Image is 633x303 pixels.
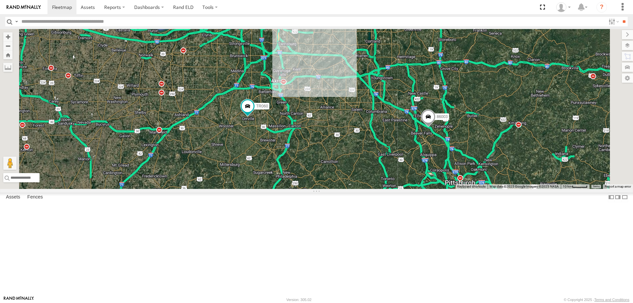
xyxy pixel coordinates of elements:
[457,184,486,189] button: Keyboard shortcuts
[593,185,600,188] a: Terms
[3,63,13,72] label: Measure
[286,298,312,302] div: Version: 305.02
[4,296,34,303] a: Visit our Website
[596,2,607,13] i: ?
[608,193,615,202] label: Dock Summary Table to the Left
[554,2,573,12] div: George Steele
[7,5,41,10] img: rand-logo.svg
[3,32,13,41] button: Zoom in
[606,17,620,26] label: Search Filter Options
[3,50,13,59] button: Zoom Home
[14,17,19,26] label: Search Query
[563,185,572,188] span: 10 km
[3,193,23,202] label: Assets
[615,193,621,202] label: Dock Summary Table to the Right
[3,41,13,50] button: Zoom out
[622,74,633,83] label: Map Settings
[3,157,16,170] button: Drag Pegman onto the map to open Street View
[621,193,628,202] label: Hide Summary Table
[605,185,631,188] a: Report a map error
[594,298,629,302] a: Terms and Conditions
[490,185,559,188] span: Map data ©2025 Google Imagery ©2025 NASA
[24,193,46,202] label: Fences
[437,114,448,119] span: 86003
[561,184,589,189] button: Map Scale: 10 km per 43 pixels
[256,104,268,108] span: TR060
[564,298,629,302] div: © Copyright 2025 -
